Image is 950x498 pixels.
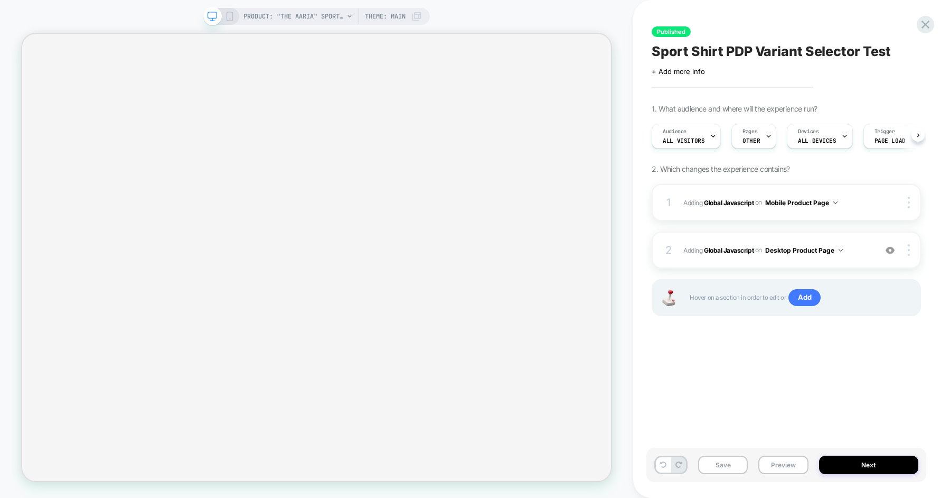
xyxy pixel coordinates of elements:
span: Trigger [874,128,895,135]
span: Audience [663,128,686,135]
span: Pages [742,128,757,135]
img: close [908,244,910,256]
span: Adding [683,244,871,257]
span: on [755,244,762,256]
span: Add [788,289,821,306]
button: Next [819,456,918,474]
div: 2 [663,241,674,260]
span: Published [652,26,691,37]
span: + Add more info [652,67,704,76]
span: Sport Shirt PDP Variant Selector Test [652,43,891,59]
span: Page Load [874,137,906,144]
button: Mobile Product Page [765,196,838,209]
span: All Visitors [663,137,704,144]
span: 2. Which changes the experience contains? [652,164,789,173]
span: Theme: MAIN [365,8,406,25]
button: Desktop Product Page [765,244,843,257]
span: Adding [683,196,871,209]
span: OTHER [742,137,760,144]
img: down arrow [833,201,838,204]
img: Joystick [658,290,679,306]
img: crossed eye [886,246,895,255]
img: down arrow [839,249,843,252]
button: Preview [758,456,808,474]
span: 1. What audience and where will the experience run? [652,104,817,113]
b: Global Javascript [704,246,754,254]
span: ALL DEVICES [798,137,836,144]
img: close [908,197,910,208]
span: Devices [798,128,819,135]
span: Hover on a section in order to edit or [690,289,909,306]
span: PRODUCT: "The Aaria" Sport Shirt - Light Grey Bengal Stripe [243,8,344,25]
div: 1 [663,193,674,212]
b: Global Javascript [704,198,754,206]
span: on [755,197,762,208]
button: Save [698,456,748,474]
